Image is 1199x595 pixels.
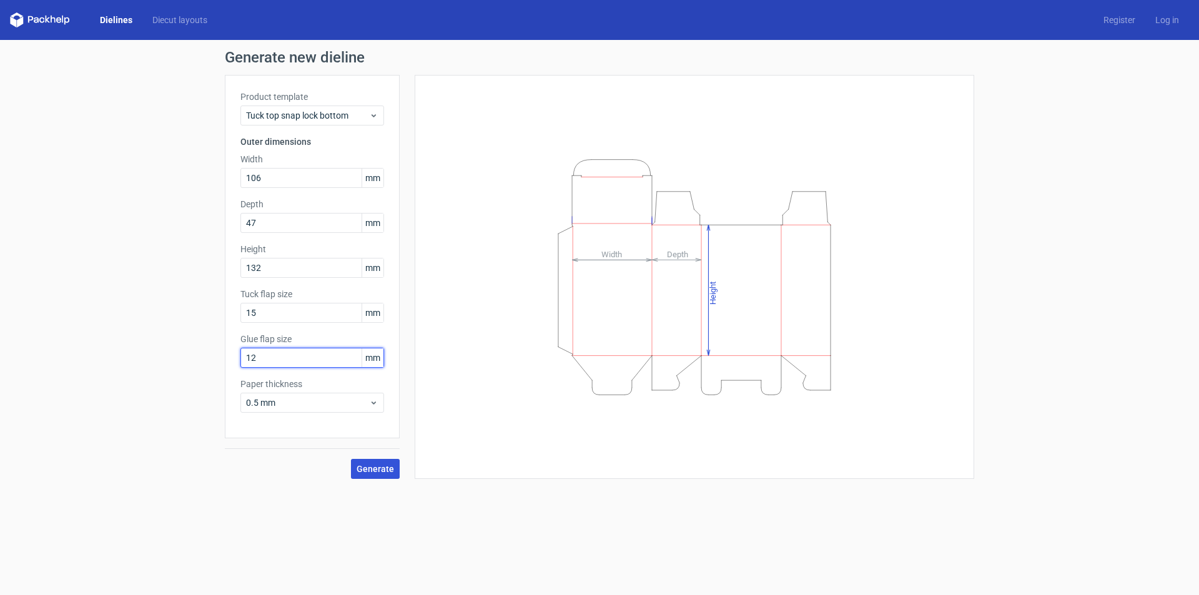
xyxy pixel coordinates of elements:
[362,169,383,187] span: mm
[362,303,383,322] span: mm
[225,50,974,65] h1: Generate new dieline
[362,348,383,367] span: mm
[1093,14,1145,26] a: Register
[362,214,383,232] span: mm
[240,135,384,148] h3: Outer dimensions
[90,14,142,26] a: Dielines
[240,153,384,165] label: Width
[240,288,384,300] label: Tuck flap size
[351,459,400,479] button: Generate
[240,378,384,390] label: Paper thickness
[240,333,384,345] label: Glue flap size
[246,396,369,409] span: 0.5 mm
[362,258,383,277] span: mm
[240,243,384,255] label: Height
[1145,14,1189,26] a: Log in
[142,14,217,26] a: Diecut layouts
[601,249,622,258] tspan: Width
[357,465,394,473] span: Generate
[240,198,384,210] label: Depth
[240,91,384,103] label: Product template
[246,109,369,122] span: Tuck top snap lock bottom
[667,249,688,258] tspan: Depth
[708,281,718,304] tspan: Height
